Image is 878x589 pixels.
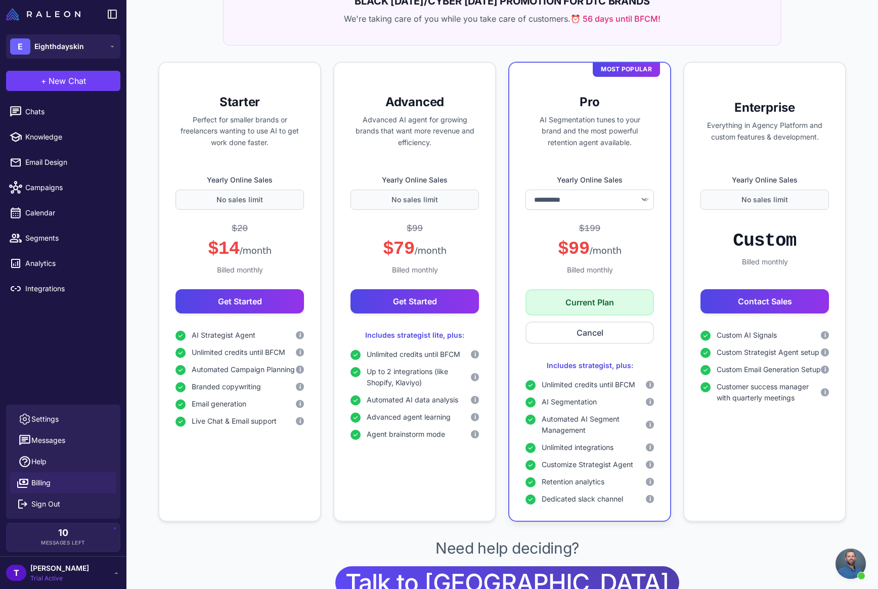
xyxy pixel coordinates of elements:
span: Retention analytics [542,476,604,487]
span: Custom Strategist Agent setup [717,347,819,358]
span: Chats [25,106,114,117]
span: i [474,395,476,404]
span: [PERSON_NAME] [30,563,89,574]
div: $14 [208,238,272,260]
a: Calendar [4,202,122,223]
span: Email generation [192,398,246,410]
span: Advanced agent learning [367,412,451,423]
span: Unlimited credits until BFCM [542,379,635,390]
div: T [6,565,26,581]
div: Open chat [836,549,866,579]
p: Advanced AI agent for growing brands that want more revenue and efficiency. [350,114,479,149]
div: $99 [407,222,423,236]
button: +New Chat [6,71,120,91]
span: i [474,430,476,439]
button: Cancel [525,322,654,344]
span: Branded copywriting [192,381,261,392]
span: i [299,399,301,409]
span: i [824,388,826,397]
span: Unlimited credits until BFCM [367,349,460,360]
div: Most Popular [593,62,660,77]
div: Billed monthly [350,264,479,276]
span: /month [415,245,447,256]
h3: Advanced [350,94,479,110]
span: i [474,350,476,359]
span: Agent brainstorm mode [367,429,445,440]
span: i [824,365,826,374]
span: Automated AI Segment Management [542,414,646,436]
span: i [299,382,301,391]
div: $199 [579,222,601,236]
span: No sales limit [741,194,788,205]
span: Campaigns [25,182,114,193]
span: i [649,443,651,452]
a: Analytics [4,253,122,274]
p: AI Segmentation tunes to your brand and the most powerful retention agent available. [525,114,654,149]
label: Yearly Online Sales [700,174,829,186]
span: Email Design [25,157,114,168]
span: i [824,348,826,357]
a: Raleon Logo [6,8,84,20]
button: Current Plan [525,289,654,315]
span: Unlimited integrations [542,442,613,453]
span: AI Segmentation [542,396,597,407]
button: Get Started [175,289,304,313]
p: Perfect for smaller brands or freelancers wanting to use AI to get work done faster. [175,114,304,149]
p: We're taking care of you while you take care of customers. [236,13,769,25]
span: Up to 2 integrations (like Shopify, Klaviyo) [367,366,471,388]
div: Billed monthly [700,256,829,267]
p: Everything in Agency Platform and custom features & development. [700,120,829,143]
span: i [649,477,651,486]
div: $99 [558,238,622,260]
div: $20 [232,222,248,236]
img: Raleon Logo [6,8,80,20]
button: Sign Out [10,493,116,515]
span: Calendar [25,207,114,218]
span: Knowledge [25,131,114,143]
span: Dedicated slack channel [542,493,623,505]
span: Automated AI data analysis [367,394,458,405]
div: Includes strategist lite, plus: [350,330,479,341]
div: Includes strategist, plus: [525,360,654,371]
div: Billed monthly [525,264,654,276]
label: Yearly Online Sales [175,174,304,186]
span: Integrations [25,283,114,294]
button: Messages [10,430,116,451]
span: i [649,420,651,429]
span: No sales limit [391,194,438,205]
span: i [299,365,301,374]
span: Messages [31,435,65,446]
span: Customize Strategist Agent [542,459,633,470]
h3: Pro [525,94,654,110]
span: Customer success manager with quarterly meetings [717,381,821,403]
span: Custom AI Signals [717,330,777,341]
a: Help [10,451,116,472]
a: Knowledge [4,126,122,148]
div: E [10,38,30,55]
a: Integrations [4,278,122,299]
a: Chats [4,101,122,122]
span: Eighthdayskin [34,41,84,52]
a: Segments [4,228,122,249]
span: Unlimited credits until BFCM [192,347,285,358]
span: i [299,348,301,357]
span: Help [31,456,47,467]
a: Campaigns [4,177,122,198]
button: EEighthdayskin [6,34,120,59]
label: Yearly Online Sales [350,174,479,186]
span: i [474,373,476,382]
span: Custom Email Generation Setup [717,364,821,375]
span: Analytics [25,258,114,269]
h3: Enterprise [700,100,829,116]
span: i [299,417,301,426]
a: Email Design [4,152,122,173]
span: Segments [25,233,114,244]
span: i [649,494,651,504]
span: Live Chat & Email support [192,416,277,427]
span: Trial Active [30,574,89,583]
button: Get Started [350,289,479,313]
p: Need help deciding? [435,538,579,558]
span: Settings [31,414,59,425]
div: Custom [733,230,796,252]
span: i [299,331,301,340]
